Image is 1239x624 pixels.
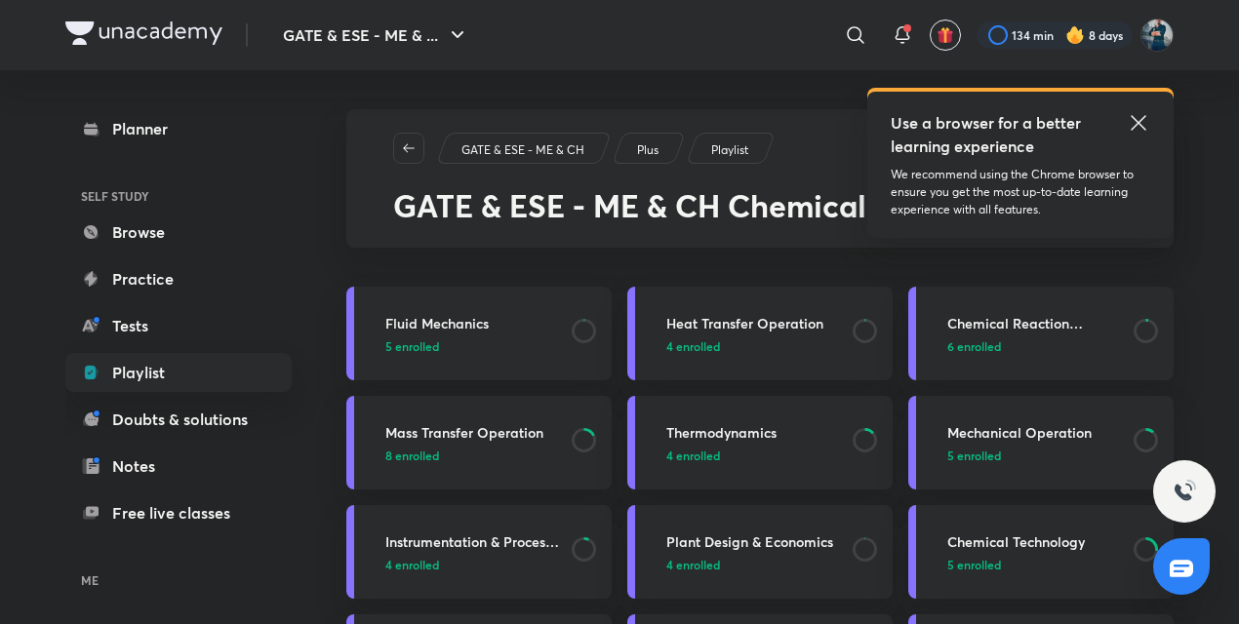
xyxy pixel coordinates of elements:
[1065,25,1085,45] img: streak
[346,505,612,599] a: Instrumentation & Process Control4 enrolled
[666,556,720,573] span: 4 enrolled
[627,287,893,380] a: Heat Transfer Operation4 enrolled
[634,141,662,159] a: Plus
[930,19,961,51] button: avatar
[459,141,588,159] a: GATE & ESE - ME & CH
[666,531,841,552] h3: Plant Design & Economics
[711,141,748,159] p: Playlist
[385,556,439,573] span: 4 enrolled
[666,337,720,355] span: 4 enrolled
[891,166,1150,218] p: We recommend using the Chrome browser to ensure you get the most up-to-date learning experience w...
[65,493,292,532] a: Free live classes
[393,184,1050,226] span: GATE & ESE - ME & CH Chemical Engineering
[65,109,292,148] a: Planner
[627,505,893,599] a: Plant Design & Economics4 enrolled
[666,422,841,443] h3: Thermodynamics
[385,337,439,355] span: 5 enrolled
[666,447,720,464] span: 4 enrolled
[947,422,1122,443] h3: Mechanical Operation
[271,16,481,55] button: GATE & ESE - ME & ...
[908,505,1174,599] a: Chemical Technology5 enrolled
[65,306,292,345] a: Tests
[385,422,560,443] h3: Mass Transfer Operation
[1140,19,1174,52] img: Vinay Upadhyay
[461,141,584,159] p: GATE & ESE - ME & CH
[637,141,659,159] p: Plus
[947,447,1001,464] span: 5 enrolled
[65,447,292,486] a: Notes
[65,21,222,50] a: Company Logo
[947,313,1122,333] h3: Chemical Reaction Engineering
[908,287,1174,380] a: Chemical Reaction Engineering6 enrolled
[937,26,954,44] img: avatar
[1173,480,1196,503] img: ttu
[346,287,612,380] a: Fluid Mechanics5 enrolled
[947,337,1001,355] span: 6 enrolled
[346,396,612,489] a: Mass Transfer Operation8 enrolled
[891,111,1085,158] h5: Use a browser for a better learning experience
[65,259,292,298] a: Practice
[666,313,841,333] h3: Heat Transfer Operation
[65,213,292,252] a: Browse
[65,21,222,45] img: Company Logo
[385,531,560,552] h3: Instrumentation & Process Control
[385,447,439,464] span: 8 enrolled
[708,141,752,159] a: Playlist
[65,353,292,392] a: Playlist
[65,400,292,439] a: Doubts & solutions
[947,556,1001,573] span: 5 enrolled
[627,396,893,489] a: Thermodynamics4 enrolled
[947,531,1122,552] h3: Chemical Technology
[385,313,560,333] h3: Fluid Mechanics
[908,396,1174,489] a: Mechanical Operation5 enrolled
[65,179,292,213] h6: SELF STUDY
[65,564,292,597] h6: ME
